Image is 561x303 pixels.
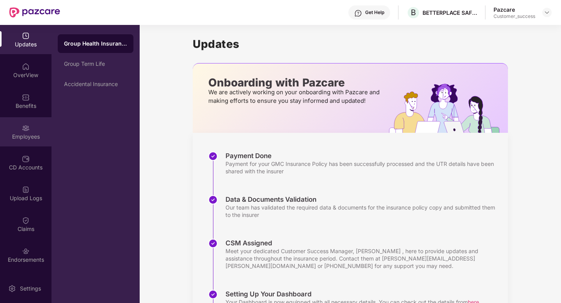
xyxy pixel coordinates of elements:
[22,124,30,132] img: svg+xml;base64,PHN2ZyBpZD0iRW1wbG95ZWVzIiB4bWxucz0iaHR0cDovL3d3dy53My5vcmcvMjAwMC9zdmciIHdpZHRoPS...
[365,9,384,16] div: Get Help
[22,155,30,163] img: svg+xml;base64,PHN2ZyBpZD0iQ0RfQWNjb3VudHMiIGRhdGEtbmFtZT0iQ0QgQWNjb3VudHMiIHhtbG5zPSJodHRwOi8vd3...
[18,285,43,292] div: Settings
[544,9,550,16] img: svg+xml;base64,PHN2ZyBpZD0iRHJvcGRvd24tMzJ4MzIiIHhtbG5zPSJodHRwOi8vd3d3LnczLm9yZy8yMDAwL3N2ZyIgd2...
[225,290,479,298] div: Setting Up Your Dashboard
[22,186,30,194] img: svg+xml;base64,PHN2ZyBpZD0iVXBsb2FkX0xvZ3MiIGRhdGEtbmFtZT0iVXBsb2FkIExvZ3MiIHhtbG5zPSJodHRwOi8vd3...
[225,195,500,204] div: Data & Documents Validation
[225,160,500,175] div: Payment for your GMC Insurance Policy has been successfully processed and the UTR details have be...
[225,204,500,218] div: Our team has validated the required data & documents for the insurance policy copy and submitted ...
[9,7,60,18] img: New Pazcare Logo
[22,93,30,101] img: svg+xml;base64,PHN2ZyBpZD0iQmVuZWZpdHMiIHhtbG5zPSJodHRwOi8vd3d3LnczLm9yZy8yMDAwL3N2ZyIgd2lkdGg9Ij...
[208,79,382,86] p: Onboarding with Pazcare
[354,9,362,17] img: svg+xml;base64,PHN2ZyBpZD0iSGVscC0zMngzMiIgeG1sbnM9Imh0dHA6Ly93d3cudzMub3JnLzIwMDAvc3ZnIiB3aWR0aD...
[64,61,127,67] div: Group Term Life
[22,32,30,40] img: svg+xml;base64,PHN2ZyBpZD0iVXBkYXRlZCIgeG1sbnM9Imh0dHA6Ly93d3cudzMub3JnLzIwMDAvc3ZnIiB3aWR0aD0iMj...
[208,239,218,248] img: svg+xml;base64,PHN2ZyBpZD0iU3RlcC1Eb25lLTMyeDMyIiB4bWxucz0iaHR0cDovL3d3dy53My5vcmcvMjAwMC9zdmciIH...
[64,40,127,48] div: Group Health Insurance
[8,285,16,292] img: svg+xml;base64,PHN2ZyBpZD0iU2V0dGluZy0yMHgyMCIgeG1sbnM9Imh0dHA6Ly93d3cudzMub3JnLzIwMDAvc3ZnIiB3aW...
[225,247,500,270] div: Meet your dedicated Customer Success Manager, [PERSON_NAME] , here to provide updates and assista...
[389,84,508,133] img: hrOnboarding
[225,151,500,160] div: Payment Done
[423,9,477,16] div: BETTERPLACE SAFETY SOLUTIONS PRIVATE LIMITED
[22,63,30,70] img: svg+xml;base64,PHN2ZyBpZD0iSG9tZSIgeG1sbnM9Imh0dHA6Ly93d3cudzMub3JnLzIwMDAvc3ZnIiB3aWR0aD0iMjAiIG...
[22,247,30,255] img: svg+xml;base64,PHN2ZyBpZD0iRW5kb3JzZW1lbnRzIiB4bWxucz0iaHR0cDovL3d3dy53My5vcmcvMjAwMC9zdmciIHdpZH...
[411,8,416,17] span: B
[22,217,30,224] img: svg+xml;base64,PHN2ZyBpZD0iQ2xhaW0iIHhtbG5zPSJodHRwOi8vd3d3LnczLm9yZy8yMDAwL3N2ZyIgd2lkdGg9IjIwIi...
[208,88,382,105] p: We are actively working on your onboarding with Pazcare and making efforts to ensure you stay inf...
[208,290,218,299] img: svg+xml;base64,PHN2ZyBpZD0iU3RlcC1Eb25lLTMyeDMyIiB4bWxucz0iaHR0cDovL3d3dy53My5vcmcvMjAwMC9zdmciIH...
[225,239,500,247] div: CSM Assigned
[208,151,218,161] img: svg+xml;base64,PHN2ZyBpZD0iU3RlcC1Eb25lLTMyeDMyIiB4bWxucz0iaHR0cDovL3d3dy53My5vcmcvMjAwMC9zdmciIH...
[64,81,127,87] div: Accidental Insurance
[494,6,535,13] div: Pazcare
[193,37,508,51] h1: Updates
[494,13,535,19] div: Customer_success
[208,195,218,204] img: svg+xml;base64,PHN2ZyBpZD0iU3RlcC1Eb25lLTMyeDMyIiB4bWxucz0iaHR0cDovL3d3dy53My5vcmcvMjAwMC9zdmciIH...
